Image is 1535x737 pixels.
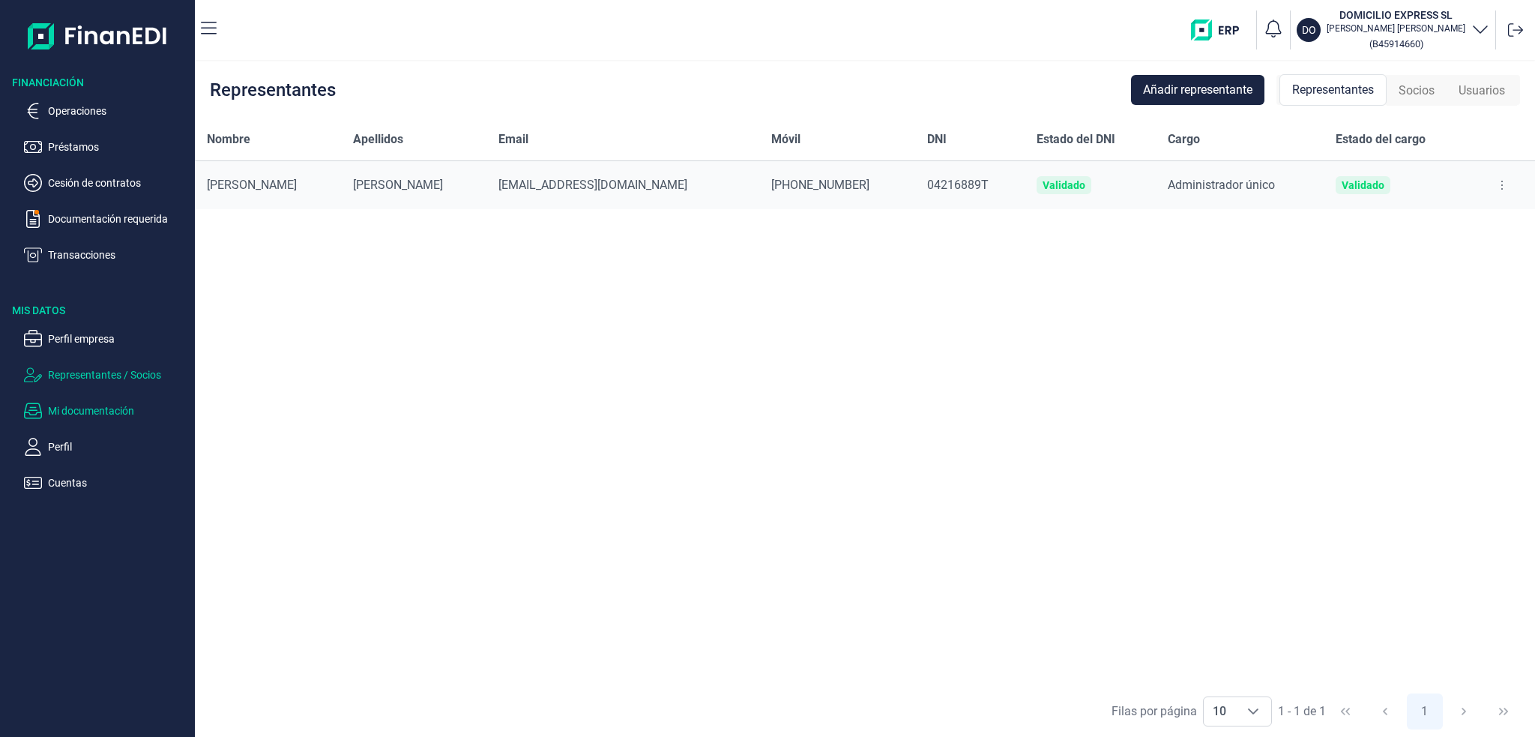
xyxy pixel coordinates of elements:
[927,130,947,148] span: DNI
[1446,694,1482,730] button: Next Page
[24,330,189,348] button: Perfil empresa
[1369,38,1423,49] small: Copiar cif
[1204,697,1235,726] span: 10
[24,174,189,192] button: Cesión de contratos
[48,402,189,420] p: Mi documentación
[1292,81,1374,99] span: Representantes
[48,438,189,456] p: Perfil
[927,178,989,192] span: 04216889T
[353,178,443,192] span: [PERSON_NAME]
[1235,697,1271,726] div: Choose
[1327,694,1363,730] button: First Page
[1131,75,1264,105] button: Añadir representante
[48,174,189,192] p: Cesión de contratos
[1387,76,1447,106] div: Socios
[48,138,189,156] p: Préstamos
[1297,7,1489,52] button: DODOMICILIO EXPRESS SL[PERSON_NAME] [PERSON_NAME](B45914660)
[1302,22,1316,37] p: DO
[1367,694,1403,730] button: Previous Page
[1168,178,1275,192] span: Administrador único
[498,178,687,192] span: [EMAIL_ADDRESS][DOMAIN_NAME]
[1037,130,1115,148] span: Estado del DNI
[48,366,189,384] p: Representantes / Socios
[1143,81,1252,99] span: Añadir representante
[24,366,189,384] button: Representantes / Socios
[1336,130,1426,148] span: Estado del cargo
[771,178,869,192] span: [PHONE_NUMBER]
[1112,703,1197,721] div: Filas por página
[1278,706,1326,718] span: 1 - 1 de 1
[1191,19,1250,40] img: erp
[771,130,800,148] span: Móvil
[24,210,189,228] button: Documentación requerida
[24,246,189,264] button: Transacciones
[48,330,189,348] p: Perfil empresa
[48,246,189,264] p: Transacciones
[1342,179,1384,191] div: Validado
[24,138,189,156] button: Préstamos
[1486,694,1522,730] button: Last Page
[24,402,189,420] button: Mi documentación
[24,438,189,456] button: Perfil
[1407,694,1443,730] button: Page 1
[48,102,189,120] p: Operaciones
[1399,82,1435,100] span: Socios
[353,130,403,148] span: Apellidos
[1168,130,1200,148] span: Cargo
[1327,22,1465,34] p: [PERSON_NAME] [PERSON_NAME]
[24,474,189,492] button: Cuentas
[1279,74,1387,106] div: Representantes
[207,130,250,148] span: Nombre
[498,130,528,148] span: Email
[24,102,189,120] button: Operaciones
[28,12,168,60] img: Logo de aplicación
[207,178,297,192] span: [PERSON_NAME]
[1327,7,1465,22] h3: DOMICILIO EXPRESS SL
[1459,82,1505,100] span: Usuarios
[1043,179,1085,191] div: Validado
[48,474,189,492] p: Cuentas
[48,210,189,228] p: Documentación requerida
[1447,76,1517,106] div: Usuarios
[210,81,336,99] div: Representantes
